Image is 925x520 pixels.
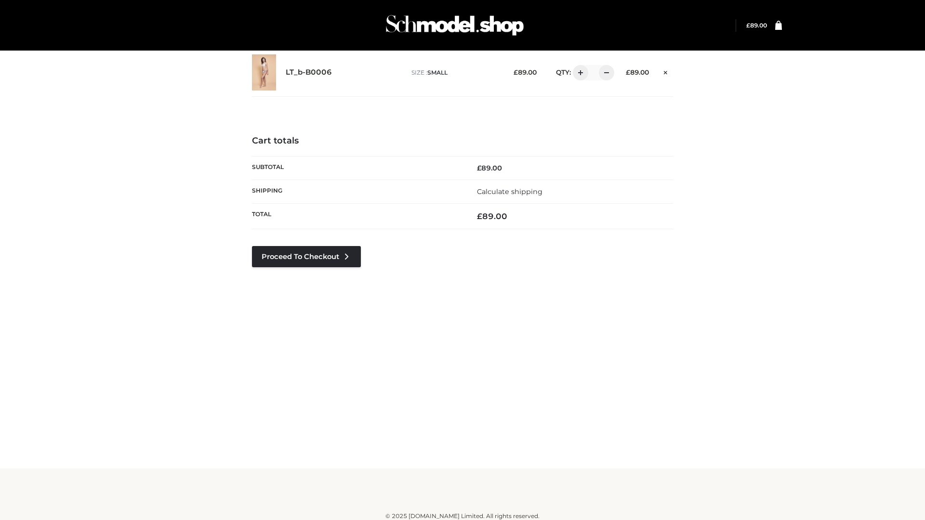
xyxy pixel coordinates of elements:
p: size : [411,68,499,77]
span: £ [514,68,518,76]
div: QTY: [546,65,611,80]
a: Calculate shipping [477,187,542,196]
bdi: 89.00 [477,164,502,172]
img: Schmodel Admin 964 [383,6,527,44]
th: Shipping [252,180,462,203]
span: £ [477,164,481,172]
img: LT_b-B0006 - SMALL [252,54,276,91]
a: Proceed to Checkout [252,246,361,267]
bdi: 89.00 [477,211,507,221]
span: £ [477,211,482,221]
span: £ [746,22,750,29]
a: Remove this item [659,65,673,78]
span: £ [626,68,630,76]
a: £89.00 [746,22,767,29]
a: LT_b-B0006 [286,68,332,77]
bdi: 89.00 [746,22,767,29]
bdi: 89.00 [626,68,649,76]
th: Subtotal [252,156,462,180]
bdi: 89.00 [514,68,537,76]
span: SMALL [427,69,448,76]
th: Total [252,204,462,229]
h4: Cart totals [252,136,673,146]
